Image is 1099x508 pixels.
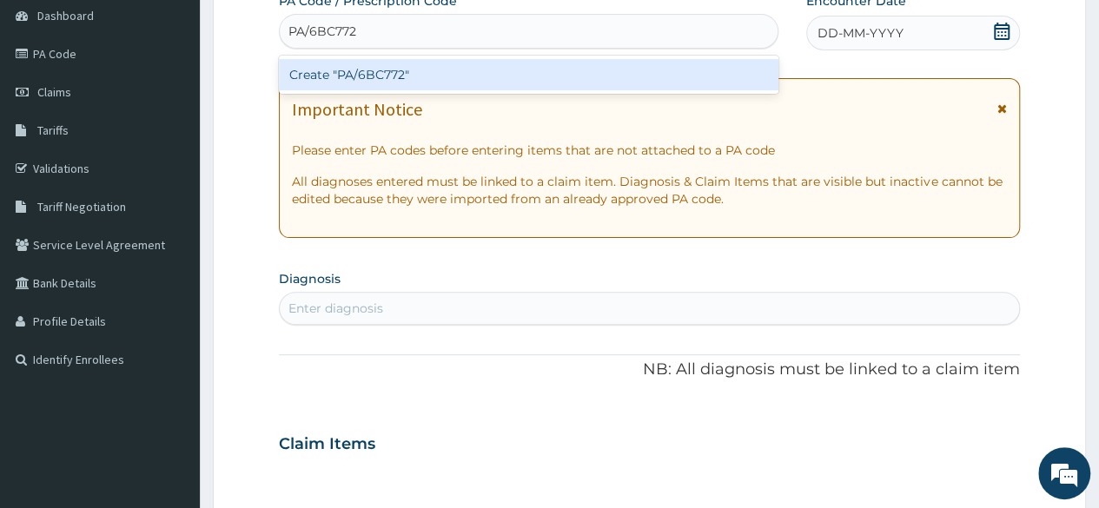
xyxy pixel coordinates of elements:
[279,435,375,454] h3: Claim Items
[279,59,778,90] div: Create "PA/6BC772"
[292,142,1007,159] p: Please enter PA codes before entering items that are not attached to a PA code
[9,330,331,391] textarea: Type your message and hit 'Enter'
[818,24,904,42] span: DD-MM-YYYY
[279,359,1020,381] p: NB: All diagnosis must be linked to a claim item
[32,87,70,130] img: d_794563401_company_1708531726252_794563401
[37,122,69,138] span: Tariffs
[101,147,240,322] span: We're online!
[37,199,126,214] span: Tariff Negotiation
[292,100,422,119] h1: Important Notice
[285,9,327,50] div: Minimize live chat window
[90,97,292,120] div: Chat with us now
[292,173,1007,208] p: All diagnoses entered must be linked to a claim item. Diagnosis & Claim Items that are visible bu...
[279,270,341,287] label: Diagnosis
[37,8,94,23] span: Dashboard
[37,84,71,100] span: Claims
[288,300,383,317] div: Enter diagnosis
